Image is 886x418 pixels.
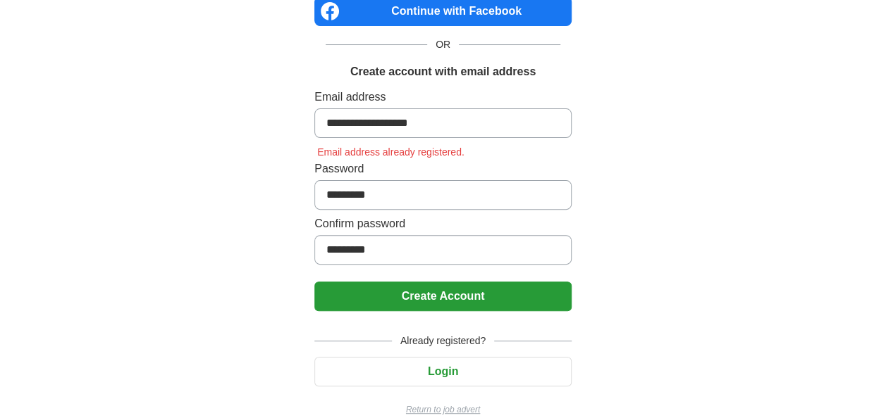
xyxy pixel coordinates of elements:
span: Email address already registered. [314,146,467,158]
label: Email address [314,89,572,106]
label: Password [314,160,572,177]
a: Return to job advert [314,403,572,416]
h1: Create account with email address [350,63,536,80]
span: OR [427,37,459,52]
label: Confirm password [314,215,572,232]
button: Create Account [314,281,572,311]
a: Login [314,365,572,377]
span: Already registered? [392,334,494,348]
button: Login [314,357,572,386]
